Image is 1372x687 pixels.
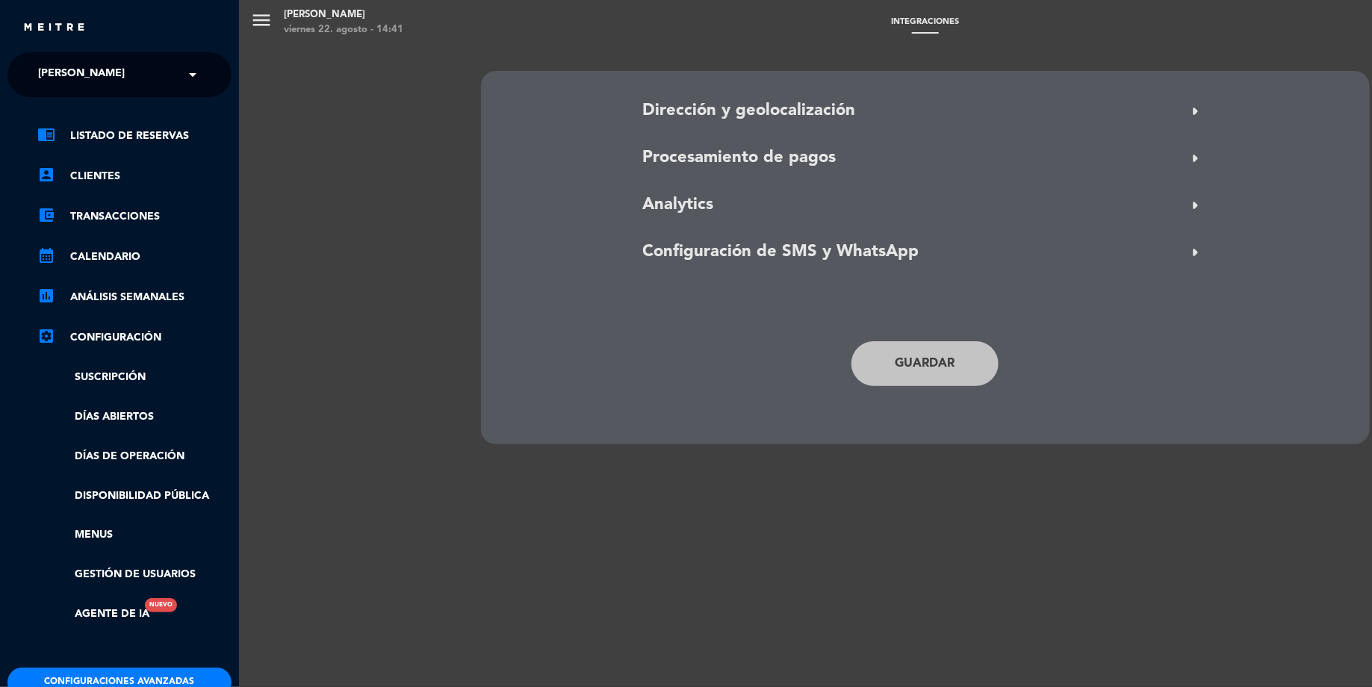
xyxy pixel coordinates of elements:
span: [PERSON_NAME] [38,59,125,90]
a: chrome_reader_modeListado de Reservas [37,127,232,145]
a: Agente de IANuevo [37,606,149,623]
a: Suscripción [37,369,232,386]
a: Disponibilidad pública [37,488,232,505]
a: Días abiertos [37,408,232,426]
div: Nuevo [145,598,177,612]
a: account_boxClientes [37,167,232,185]
a: calendar_monthCalendario [37,248,232,266]
a: Gestión de usuarios [37,566,232,583]
i: calendar_month [37,246,55,264]
a: assessmentANÁLISIS SEMANALES [37,288,232,306]
i: account_balance_wallet [37,206,55,224]
i: assessment [37,287,55,305]
i: account_box [37,166,55,184]
i: settings_applications [37,327,55,345]
img: MEITRE [22,22,86,34]
i: chrome_reader_mode [37,125,55,143]
a: account_balance_walletTransacciones [37,208,232,226]
a: Configuración [37,329,232,346]
a: Días de Operación [37,448,232,465]
a: Menus [37,526,232,544]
